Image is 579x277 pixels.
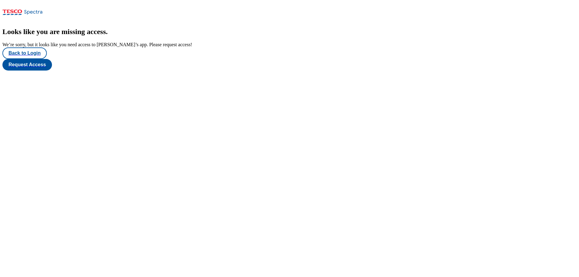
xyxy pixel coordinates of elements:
a: Back to Login [2,47,577,59]
span: . [106,28,108,36]
button: Back to Login [2,47,47,59]
button: Request Access [2,59,52,71]
a: Request Access [2,59,577,71]
h2: Looks like you are missing access [2,28,577,36]
div: We’re sorry, but it looks like you need access to [PERSON_NAME]’s app. Please request access! [2,42,577,47]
